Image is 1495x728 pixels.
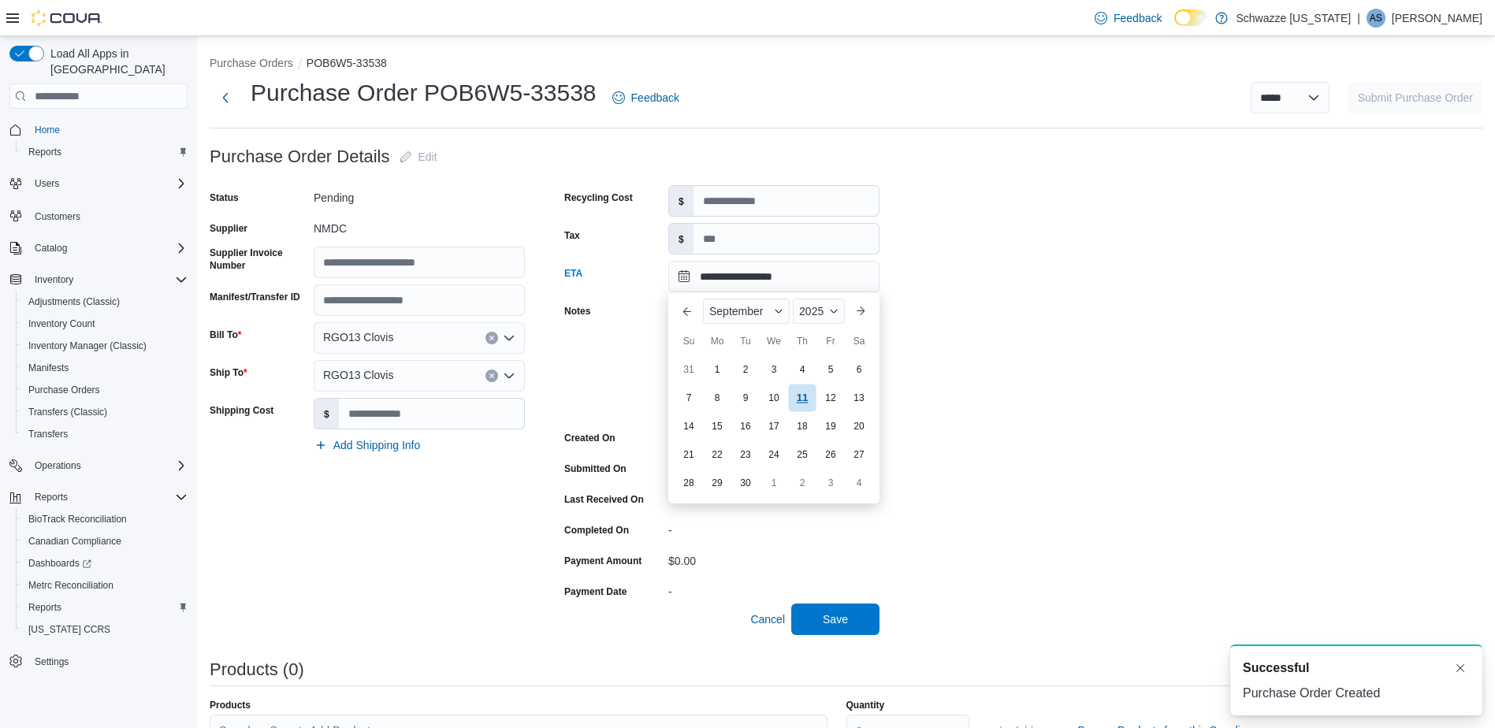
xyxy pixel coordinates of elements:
div: Sa [846,329,872,354]
a: Metrc Reconciliation [22,576,120,595]
h3: Products (0) [210,660,304,679]
label: Completed On [564,524,629,537]
button: Cancel [744,604,791,635]
button: Inventory [28,270,80,289]
div: September, 2025 [675,355,873,497]
span: Customers [35,210,80,223]
label: Supplier [210,222,247,235]
span: Users [35,177,59,190]
button: Purchase Orders [16,379,194,401]
a: Adjustments (Classic) [22,292,126,311]
button: Catalog [28,239,73,258]
span: RGO13 Clovis [323,328,393,347]
button: Inventory Manager (Classic) [16,335,194,357]
div: day-12 [818,385,843,410]
div: day-1 [705,357,730,382]
button: Dismiss toast [1451,659,1470,678]
div: Mo [705,329,730,354]
a: Transfers (Classic) [22,403,113,422]
a: Reports [22,143,68,162]
button: Open list of options [503,370,515,382]
label: $ [314,399,339,429]
span: 2025 [799,305,824,318]
span: Operations [28,456,188,475]
div: day-22 [705,442,730,467]
div: day-24 [761,442,787,467]
p: Schwazze [US_STATE] [1236,9,1351,28]
span: Reports [35,491,68,503]
label: Manifest/Transfer ID [210,291,300,303]
button: Next [210,82,241,113]
div: day-1 [761,470,787,496]
button: Catalog [3,237,194,259]
a: Settings [28,652,75,671]
span: Users [28,174,188,193]
span: Operations [35,459,81,472]
a: Home [28,121,66,139]
button: Transfers [16,423,194,445]
button: Clear input [485,332,498,344]
button: Operations [28,456,87,475]
button: Transfers (Classic) [16,401,194,423]
div: day-2 [733,357,758,382]
button: Users [3,173,194,195]
a: Dashboards [22,554,98,573]
button: Users [28,174,65,193]
nav: Complex example [9,112,188,714]
div: We [761,329,787,354]
span: Settings [35,656,69,668]
button: Adjustments (Classic) [16,291,194,313]
span: Edit [418,149,437,165]
div: day-30 [733,470,758,496]
label: Bill To [210,329,241,341]
span: Transfers (Classic) [22,403,188,422]
span: Reports [28,601,61,614]
div: Tu [733,329,758,354]
button: Customers [3,204,194,227]
span: Home [35,124,60,136]
div: Button. Open the month selector. September is currently selected. [703,299,790,324]
span: Dashboards [22,554,188,573]
span: Reports [28,488,188,507]
p: | [1357,9,1360,28]
span: Canadian Compliance [28,535,121,548]
div: day-15 [705,414,730,439]
label: Recycling Cost [564,191,633,204]
span: Adjustments (Classic) [22,292,188,311]
span: Save [823,611,848,627]
button: [US_STATE] CCRS [16,618,194,641]
span: Transfers [22,425,188,444]
div: Purchase Order Created [1243,684,1470,703]
span: Reports [22,598,188,617]
div: Fr [818,329,843,354]
label: Products [210,699,251,711]
span: Transfers (Classic) [28,406,107,418]
label: Last Received On [564,493,644,506]
button: Clear input [485,370,498,382]
a: Feedback [1088,2,1168,34]
button: BioTrack Reconciliation [16,508,194,530]
span: BioTrack Reconciliation [22,510,188,529]
div: day-3 [761,357,787,382]
div: Pending [314,185,525,204]
a: Reports [22,598,68,617]
span: Inventory Count [22,314,188,333]
button: Manifests [16,357,194,379]
label: Quantity [846,699,885,711]
span: Cancel [750,611,785,627]
span: Transfers [28,428,68,440]
label: Created On [564,432,615,444]
div: day-16 [733,414,758,439]
label: Notes [564,305,590,318]
div: day-7 [676,385,701,410]
div: - [668,579,880,598]
span: AS [1370,9,1382,28]
button: Canadian Compliance [16,530,194,552]
span: Inventory [35,273,73,286]
span: Catalog [28,239,188,258]
label: ETA [564,267,582,280]
button: Reports [3,486,194,508]
a: Dashboards [16,552,194,574]
span: Catalog [35,242,67,254]
button: Edit [393,141,444,173]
